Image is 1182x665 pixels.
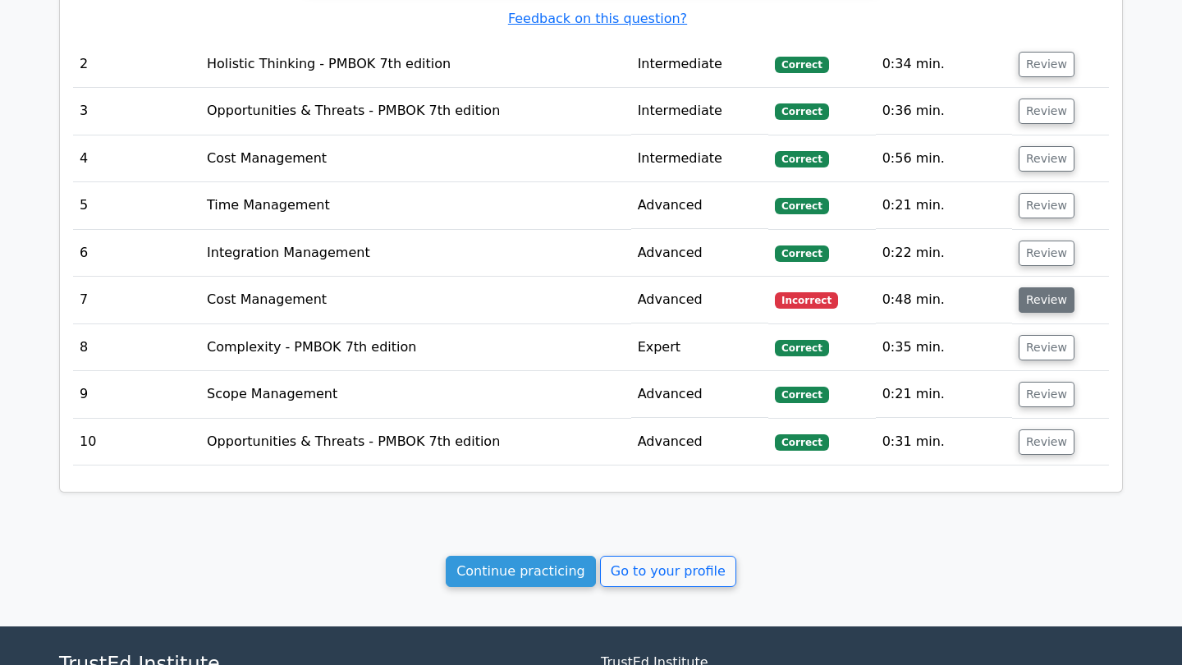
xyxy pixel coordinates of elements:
[200,277,631,323] td: Cost Management
[73,277,200,323] td: 7
[631,41,769,88] td: Intermediate
[876,324,1012,371] td: 0:35 min.
[73,324,200,371] td: 8
[631,324,769,371] td: Expert
[73,371,200,418] td: 9
[775,245,828,262] span: Correct
[876,135,1012,182] td: 0:56 min.
[876,182,1012,229] td: 0:21 min.
[876,371,1012,418] td: 0:21 min.
[200,41,631,88] td: Holistic Thinking - PMBOK 7th edition
[775,57,828,73] span: Correct
[200,419,631,465] td: Opportunities & Threats - PMBOK 7th edition
[631,88,769,135] td: Intermediate
[73,419,200,465] td: 10
[775,103,828,120] span: Correct
[631,419,769,465] td: Advanced
[775,387,828,403] span: Correct
[876,419,1012,465] td: 0:31 min.
[200,182,631,229] td: Time Management
[200,230,631,277] td: Integration Management
[1019,99,1074,124] button: Review
[631,371,769,418] td: Advanced
[200,88,631,135] td: Opportunities & Threats - PMBOK 7th edition
[200,324,631,371] td: Complexity - PMBOK 7th edition
[200,371,631,418] td: Scope Management
[775,198,828,214] span: Correct
[631,230,769,277] td: Advanced
[1019,52,1074,77] button: Review
[775,340,828,356] span: Correct
[876,277,1012,323] td: 0:48 min.
[876,230,1012,277] td: 0:22 min.
[600,556,736,587] a: Go to your profile
[73,135,200,182] td: 4
[775,151,828,167] span: Correct
[73,230,200,277] td: 6
[1019,382,1074,407] button: Review
[73,88,200,135] td: 3
[631,182,769,229] td: Advanced
[631,135,769,182] td: Intermediate
[73,182,200,229] td: 5
[446,556,596,587] a: Continue practicing
[1019,193,1074,218] button: Review
[73,41,200,88] td: 2
[508,11,687,26] a: Feedback on this question?
[1019,146,1074,172] button: Review
[876,41,1012,88] td: 0:34 min.
[876,88,1012,135] td: 0:36 min.
[1019,287,1074,313] button: Review
[775,292,838,309] span: Incorrect
[775,434,828,451] span: Correct
[1019,241,1074,266] button: Review
[200,135,631,182] td: Cost Management
[1019,429,1074,455] button: Review
[1019,335,1074,360] button: Review
[631,277,769,323] td: Advanced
